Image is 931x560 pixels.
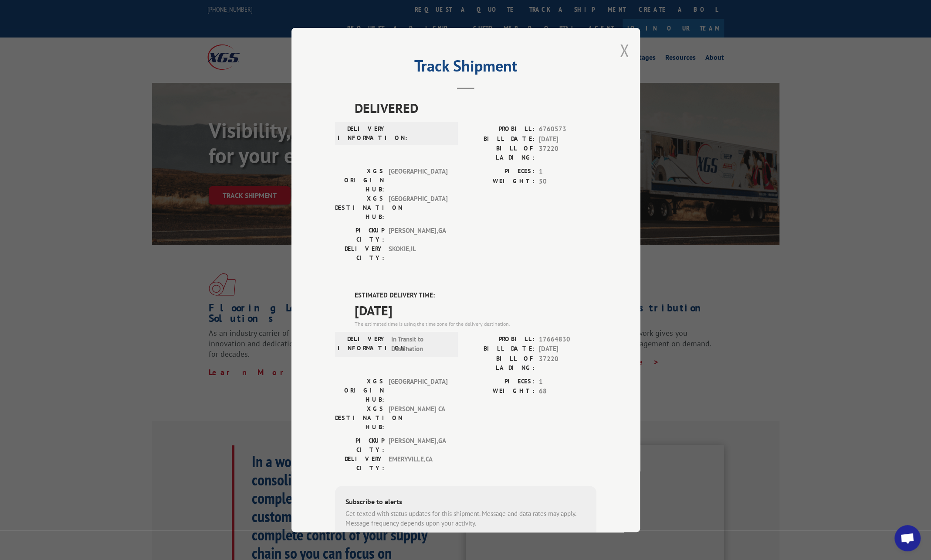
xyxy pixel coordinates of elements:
div: Open chat [894,525,921,551]
span: [DATE] [355,300,596,320]
span: 1 [539,167,596,177]
label: WEIGHT: [466,177,535,187]
span: [GEOGRAPHIC_DATA] [389,167,447,194]
label: DELIVERY INFORMATION: [338,124,387,143]
span: In Transit to Destination [391,335,450,354]
span: 68 [539,386,596,396]
label: PIECES: [466,167,535,177]
label: BILL DATE: [466,134,535,144]
span: 1 [539,377,596,387]
div: The estimated time is using the time zone for the delivery destination. [355,320,596,328]
label: PROBILL: [466,335,535,345]
label: XGS ORIGIN HUB: [335,377,384,404]
label: PICKUP CITY: [335,226,384,244]
span: [PERSON_NAME] , GA [389,226,447,244]
label: PROBILL: [466,124,535,134]
button: Close modal [620,39,629,62]
span: [GEOGRAPHIC_DATA] [389,194,447,222]
label: PIECES: [466,377,535,387]
label: XGS ORIGIN HUB: [335,167,384,194]
span: [GEOGRAPHIC_DATA] [389,377,447,404]
span: [PERSON_NAME] CA [389,404,447,432]
label: XGS DESTINATION HUB: [335,404,384,432]
label: BILL OF LADING: [466,144,535,162]
span: 17664830 [539,335,596,345]
label: DELIVERY INFORMATION: [338,335,387,354]
label: XGS DESTINATION HUB: [335,194,384,222]
span: [DATE] [539,344,596,354]
span: [PERSON_NAME] , GA [389,436,447,454]
span: [DATE] [539,134,596,144]
span: DELIVERED [355,98,596,118]
label: BILL DATE: [466,344,535,354]
label: BILL OF LADING: [466,354,535,372]
span: 6760573 [539,124,596,134]
span: SKOKIE , IL [389,244,447,263]
span: 37220 [539,144,596,162]
div: Subscribe to alerts [345,496,586,509]
label: ESTIMATED DELIVERY TIME: [355,290,596,300]
label: WEIGHT: [466,386,535,396]
div: Get texted with status updates for this shipment. Message and data rates may apply. Message frequ... [345,509,586,529]
label: PICKUP CITY: [335,436,384,454]
span: 37220 [539,354,596,372]
label: DELIVERY CITY: [335,454,384,473]
span: EMERYVILLE , CA [389,454,447,473]
h2: Track Shipment [335,60,596,76]
span: 50 [539,177,596,187]
label: DELIVERY CITY: [335,244,384,263]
